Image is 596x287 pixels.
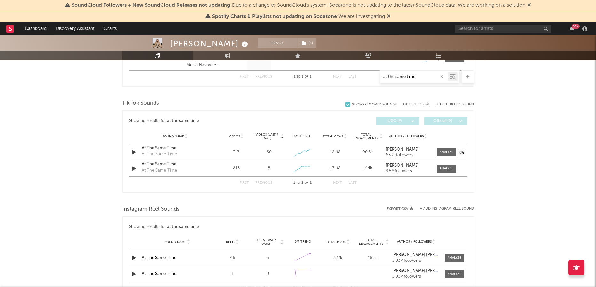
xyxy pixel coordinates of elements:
[392,275,440,279] div: 2.03M followers
[226,240,235,244] span: Reels
[387,14,391,19] span: Dismiss
[430,103,474,106] button: + Add TikTok Sound
[389,134,424,138] span: Author / Followers
[285,179,320,187] div: 1 2 2
[217,255,249,261] div: 46
[392,259,440,263] div: 2.03M followers
[221,165,251,172] div: 815
[386,163,430,168] a: [PERSON_NAME]
[357,255,389,261] div: 16.5k
[165,240,186,244] span: Sound Name
[142,151,177,158] div: At The Same Time
[572,24,580,29] div: 99 +
[142,256,176,260] a: At The Same Time
[229,135,240,138] span: Videos
[436,103,474,106] button: + Add TikTok Sound
[380,74,448,80] input: Search by song name or URL
[142,272,176,276] a: At The Same Time
[428,119,458,123] span: Official ( 0 )
[129,117,298,125] div: Showing results for
[240,181,249,185] button: First
[72,3,230,8] span: SoundCloud Followers + New SoundCloud Releases not updating
[287,134,317,139] div: 6M Trend
[392,269,459,273] strong: [PERSON_NAME].[PERSON_NAME]
[392,269,440,273] a: [PERSON_NAME].[PERSON_NAME]
[352,103,397,107] div: Show 2 Removed Sounds
[397,240,432,244] span: Author / Followers
[20,22,51,35] a: Dashboard
[413,207,474,211] div: + Add Instagram Reel Sound
[392,253,459,257] strong: [PERSON_NAME].[PERSON_NAME]
[322,255,354,261] div: 322k
[348,181,357,185] button: Last
[298,38,316,48] button: (1)
[221,149,251,156] div: 717
[527,3,531,8] span: Dismiss
[387,207,413,211] button: Export CSV
[122,99,159,107] span: TikTok Sounds
[51,22,99,35] a: Discovery Assistant
[167,223,199,231] div: at the same time
[326,240,346,244] span: Total Plays
[129,223,467,231] div: Showing results for
[252,255,284,261] div: 6
[212,14,385,19] span: : We are investigating
[386,147,430,152] a: [PERSON_NAME]
[353,165,383,172] div: 144k
[268,165,270,172] div: 8
[212,14,337,19] span: Spotify Charts & Playlists not updating on Sodatone
[167,117,199,125] div: at the same time
[333,181,342,185] button: Next
[320,165,350,172] div: 1.34M
[296,182,300,184] span: to
[376,117,419,125] button: UGC(2)
[403,102,430,106] button: Export CSV
[320,149,350,156] div: 1.24M
[386,169,430,174] div: 3.5M followers
[255,181,272,185] button: Previous
[99,22,121,35] a: Charts
[252,238,280,246] span: Reels (last 7 days)
[252,271,284,277] div: 0
[266,149,272,156] div: 60
[163,135,184,138] span: Sound Name
[72,3,525,8] span: : Due to a change to SoundCloud's system, Sodatone is not updating to the latest SoundCloud data....
[392,253,440,257] a: [PERSON_NAME].[PERSON_NAME]
[386,153,430,158] div: 63.2k followers
[305,182,308,184] span: of
[570,26,574,31] button: 99+
[254,133,280,140] span: Videos (last 7 days)
[357,238,385,246] span: Total Engagements
[170,38,250,49] div: [PERSON_NAME]
[323,135,343,138] span: Total Views
[380,119,410,123] span: UGC ( 2 )
[287,239,319,244] div: 6M Trend
[142,167,177,174] div: At The Same Time
[386,147,419,151] strong: [PERSON_NAME]
[142,145,209,151] a: At The Same Time
[353,149,383,156] div: 90.5k
[217,271,249,277] div: 1
[258,38,298,48] button: Track
[353,133,379,140] span: Total Engagements
[420,207,474,211] button: + Add Instagram Reel Sound
[122,206,179,213] span: Instagram Reel Sounds
[386,163,419,167] strong: [PERSON_NAME]
[298,38,316,48] span: ( 1 )
[424,117,467,125] button: Official(0)
[142,161,209,167] a: At The Same Time
[455,25,551,33] input: Search for artists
